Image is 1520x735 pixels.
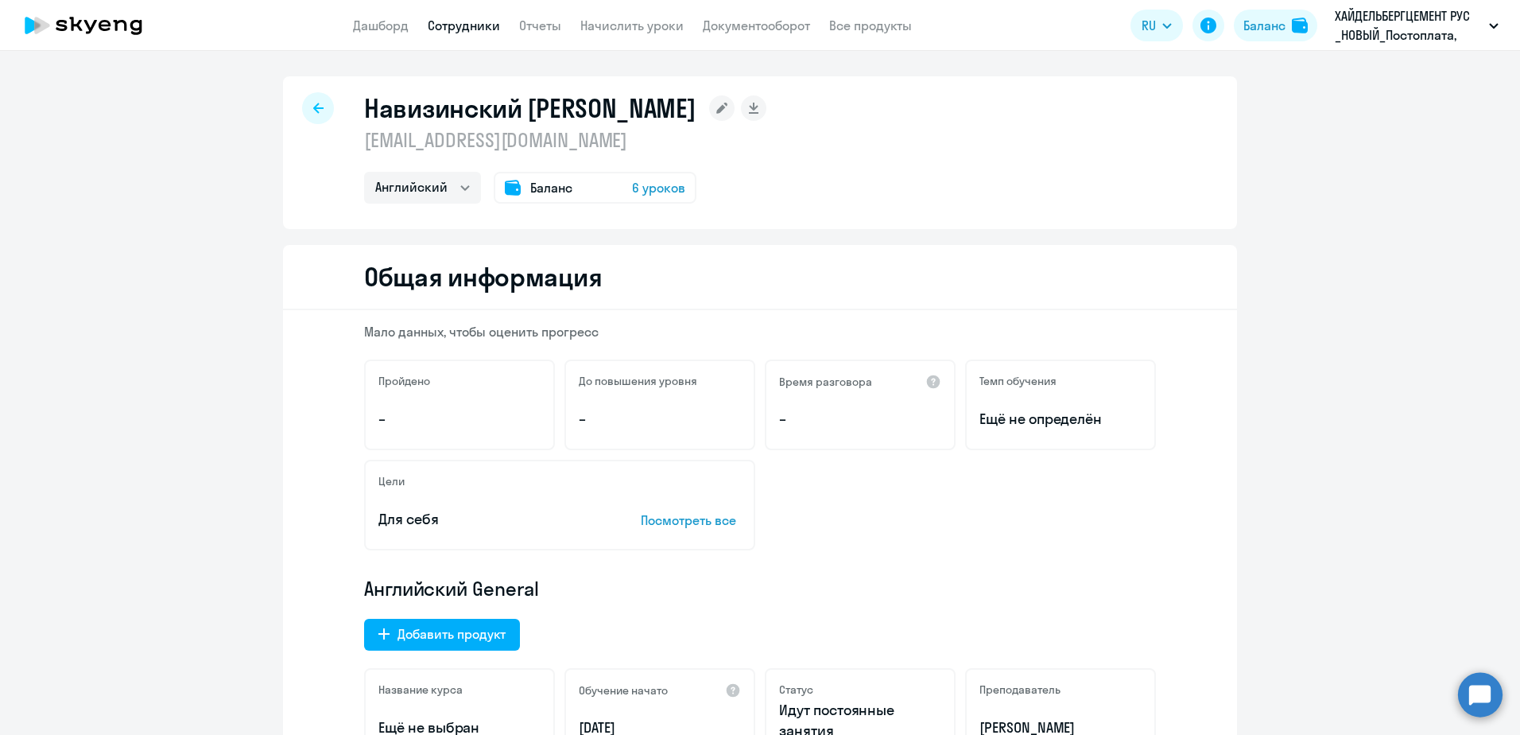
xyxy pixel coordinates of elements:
[979,374,1057,388] h5: Темп обучения
[378,474,405,488] h5: Цели
[579,409,741,430] p: –
[1142,16,1156,35] span: RU
[1335,6,1483,45] p: ХАЙДЕЛЬБЕРГЦЕМЕНТ РУС _НОВЫЙ_Постоплата, ХАЙДЕЛЬБЕРГЦЕМЕНТ РУС, ООО
[979,409,1142,430] span: Ещё не определён
[779,682,813,697] h5: Статус
[632,178,685,197] span: 6 уроков
[364,619,520,651] button: Добавить продукт
[779,375,872,389] h5: Время разговора
[779,409,941,430] p: –
[364,127,766,153] p: [EMAIL_ADDRESS][DOMAIN_NAME]
[641,511,741,530] p: Посмотреть все
[428,17,500,33] a: Сотрудники
[1130,10,1183,41] button: RU
[1234,10,1317,41] button: Балансbalance
[1292,17,1308,33] img: balance
[378,509,591,530] p: Для себя
[364,261,602,293] h2: Общая информация
[378,682,463,697] h5: Название курса
[1327,6,1506,45] button: ХАЙДЕЛЬБЕРГЦЕМЕНТ РУС _НОВЫЙ_Постоплата, ХАЙДЕЛЬБЕРГЦЕМЕНТ РУС, ООО
[353,17,409,33] a: Дашборд
[364,323,1156,340] p: Мало данных, чтобы оценить прогресс
[364,92,696,124] h1: Навизинский [PERSON_NAME]
[530,178,572,197] span: Баланс
[580,17,684,33] a: Начислить уроки
[579,374,697,388] h5: До повышения уровня
[378,374,430,388] h5: Пройдено
[979,682,1061,697] h5: Преподаватель
[519,17,561,33] a: Отчеты
[703,17,810,33] a: Документооборот
[378,409,541,430] p: –
[364,576,539,601] span: Английский General
[397,624,506,644] div: Добавить продукт
[829,17,912,33] a: Все продукты
[1243,16,1285,35] div: Баланс
[579,683,668,698] h5: Обучение начато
